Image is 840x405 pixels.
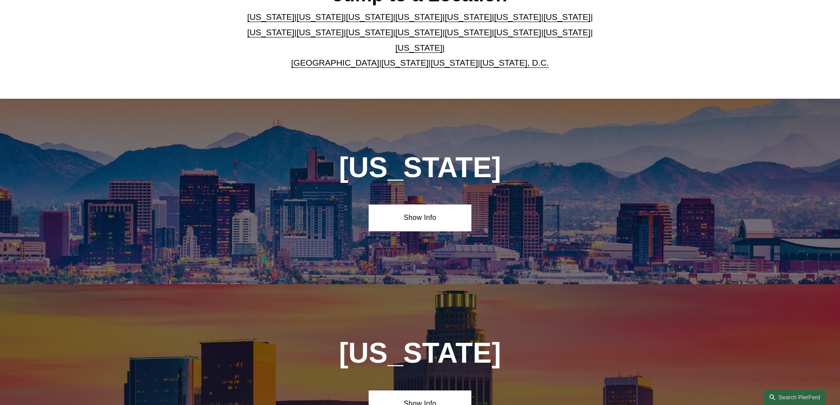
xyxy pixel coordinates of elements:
[396,12,443,22] a: [US_STATE]
[381,58,429,67] a: [US_STATE]
[494,28,541,37] a: [US_STATE]
[480,58,549,67] a: [US_STATE], D.C.
[291,337,549,369] h1: [US_STATE]
[764,390,826,405] a: Search this site
[444,12,492,22] a: [US_STATE]
[297,12,344,22] a: [US_STATE]
[396,43,443,52] a: [US_STATE]
[346,12,393,22] a: [US_STATE]
[297,28,344,37] a: [US_STATE]
[369,204,471,231] a: Show Info
[247,28,295,37] a: [US_STATE]
[291,152,549,184] h1: [US_STATE]
[494,12,541,22] a: [US_STATE]
[346,28,393,37] a: [US_STATE]
[291,58,379,67] a: [GEOGRAPHIC_DATA]
[396,28,443,37] a: [US_STATE]
[543,28,590,37] a: [US_STATE]
[247,12,295,22] a: [US_STATE]
[240,10,600,71] p: | | | | | | | | | | | | | | | | | |
[444,28,492,37] a: [US_STATE]
[543,12,590,22] a: [US_STATE]
[431,58,478,67] a: [US_STATE]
